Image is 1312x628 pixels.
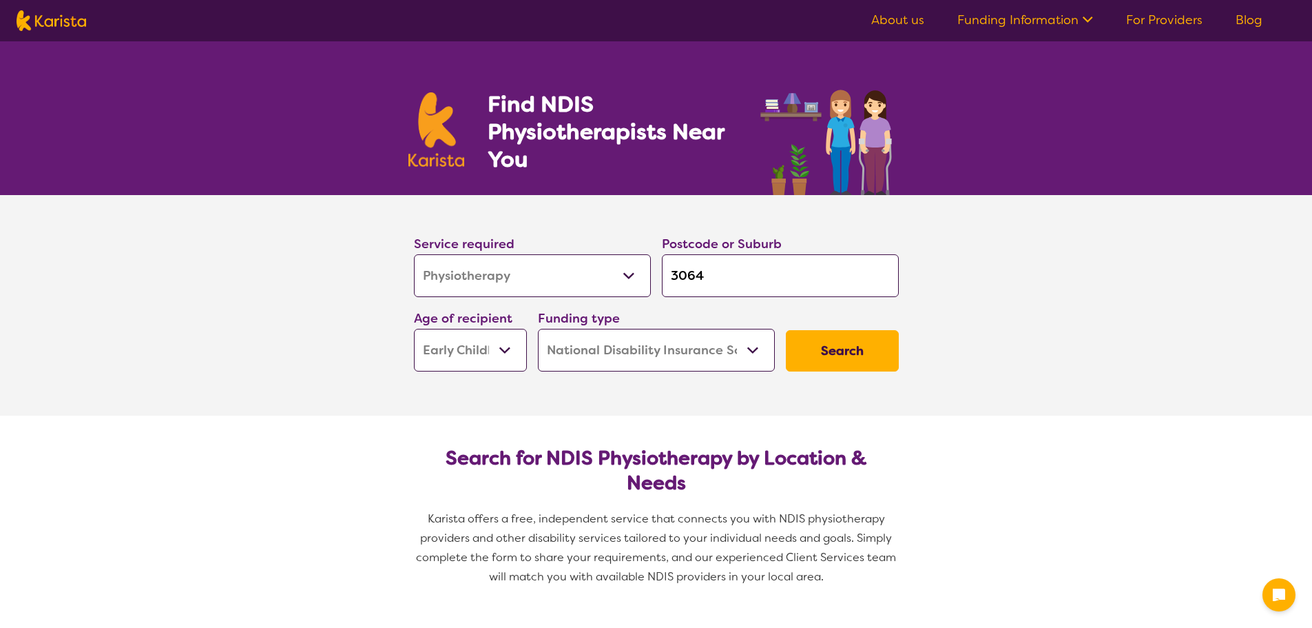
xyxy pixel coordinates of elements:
[662,254,899,297] input: Type
[488,90,742,173] h1: Find NDIS Physiotherapists Near You
[17,10,86,31] img: Karista logo
[662,236,782,252] label: Postcode or Suburb
[756,74,904,195] img: physiotherapy
[871,12,924,28] a: About us
[1126,12,1202,28] a: For Providers
[957,12,1093,28] a: Funding Information
[408,509,904,587] p: Karista offers a free, independent service that connects you with NDIS physiotherapy providers an...
[786,330,899,372] button: Search
[425,446,888,496] h2: Search for NDIS Physiotherapy by Location & Needs
[538,310,620,327] label: Funding type
[1236,12,1262,28] a: Blog
[408,92,465,167] img: Karista logo
[414,236,514,252] label: Service required
[414,310,512,327] label: Age of recipient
